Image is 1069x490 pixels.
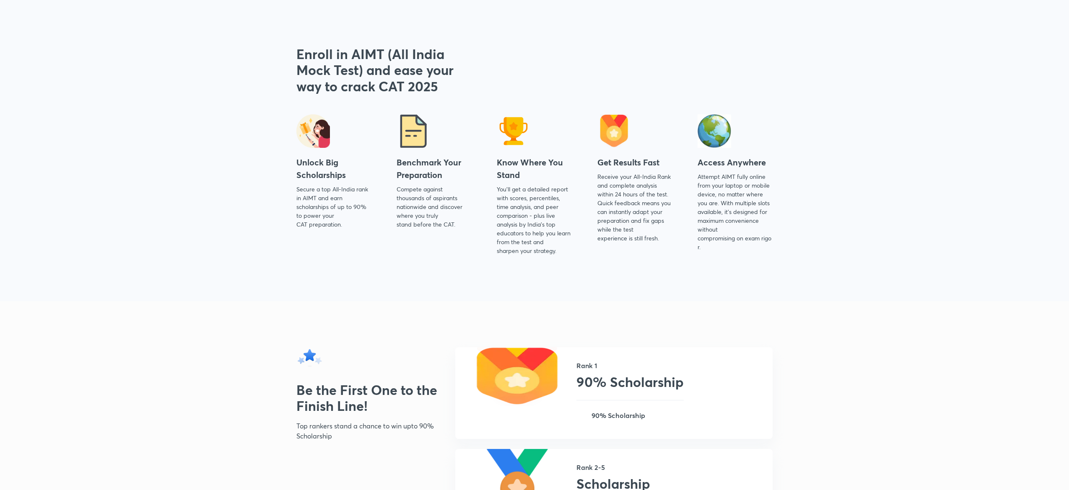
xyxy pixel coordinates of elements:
p: Receive your All-India Rank and complete analysis within 24 hours of the test. Quick feedback mea... [597,172,672,242]
img: key-point [397,114,430,148]
img: trophy [296,340,323,374]
h2: 90% Scholarship [576,374,684,390]
h5: Rank 1 [576,361,684,371]
p: 90% Scholarship [592,410,645,420]
img: prize [576,410,586,420]
img: key-point [497,114,530,148]
p: Compete against thousands of aspirants nationwide and discover where you truly stand before the CAT. [397,185,472,229]
h2: Be the First One to the Finish Line! [296,382,455,414]
h5: Rank 2-5 [576,462,650,472]
p: You’ll get a detailed report with scores, percentiles, time analysis, and peer comparison - plus ... [497,185,572,255]
h4: Get Results Fast [597,156,672,169]
h4: Benchmark Your Preparation [397,156,472,181]
img: key-point [597,114,631,148]
h4: Access Anywhere [698,156,773,169]
h4: Know Where You Stand [497,156,572,181]
p: Attempt AIMT fully online from your laptop or mobile device, no matter where you are. With multip... [698,172,773,251]
img: key-point [296,114,330,148]
img: Medal [469,347,566,406]
img: key-point [698,114,731,148]
h4: Unlock Big Scholarships [296,156,371,181]
h2: Enroll in AIMT (All India Mock Test) and ease your way to crack CAT 2025 [296,46,463,94]
p: Top rankers stand a chance to win upto 90% Scholarship [296,421,439,441]
p: Secure a top All-India rank in AIMT and earn scholarships of up to 90% to power your CAT preparat... [296,185,371,229]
